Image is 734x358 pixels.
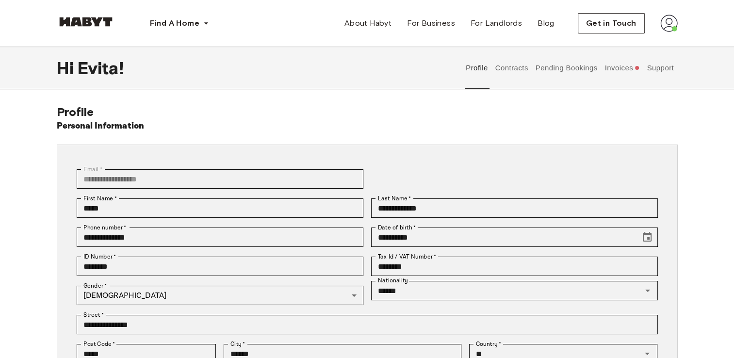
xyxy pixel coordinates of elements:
[494,47,529,89] button: Contracts
[150,17,199,29] span: Find A Home
[462,47,678,89] div: user profile tabs
[465,47,489,89] button: Profile
[407,17,455,29] span: For Business
[604,47,641,89] button: Invoices
[78,58,124,78] span: Evita !
[83,310,104,319] label: Street
[578,13,645,33] button: Get in Touch
[230,340,245,348] label: City
[57,58,78,78] span: Hi
[83,340,115,348] label: Post Code
[83,252,116,261] label: ID Number
[476,340,501,348] label: Country
[57,17,115,27] img: Habyt
[534,47,599,89] button: Pending Bookings
[57,105,94,119] span: Profile
[378,277,408,285] label: Nationality
[142,14,217,33] button: Find A Home
[77,286,363,305] div: [DEMOGRAPHIC_DATA]
[337,14,399,33] a: About Habyt
[83,223,127,232] label: Phone number
[538,17,555,29] span: Blog
[378,252,436,261] label: Tax Id / VAT Number
[378,223,416,232] label: Date of birth
[637,228,657,247] button: Choose date, selected date is Jan 17, 2000
[344,17,391,29] span: About Habyt
[463,14,530,33] a: For Landlords
[399,14,463,33] a: For Business
[530,14,562,33] a: Blog
[57,119,145,133] h6: Personal Information
[471,17,522,29] span: For Landlords
[77,169,363,189] div: You can't change your email address at the moment. Please reach out to customer support in case y...
[586,17,636,29] span: Get in Touch
[83,194,117,203] label: First Name
[83,281,107,290] label: Gender
[646,47,675,89] button: Support
[641,284,654,297] button: Open
[660,15,678,32] img: avatar
[83,165,102,174] label: Email
[378,194,411,203] label: Last Name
